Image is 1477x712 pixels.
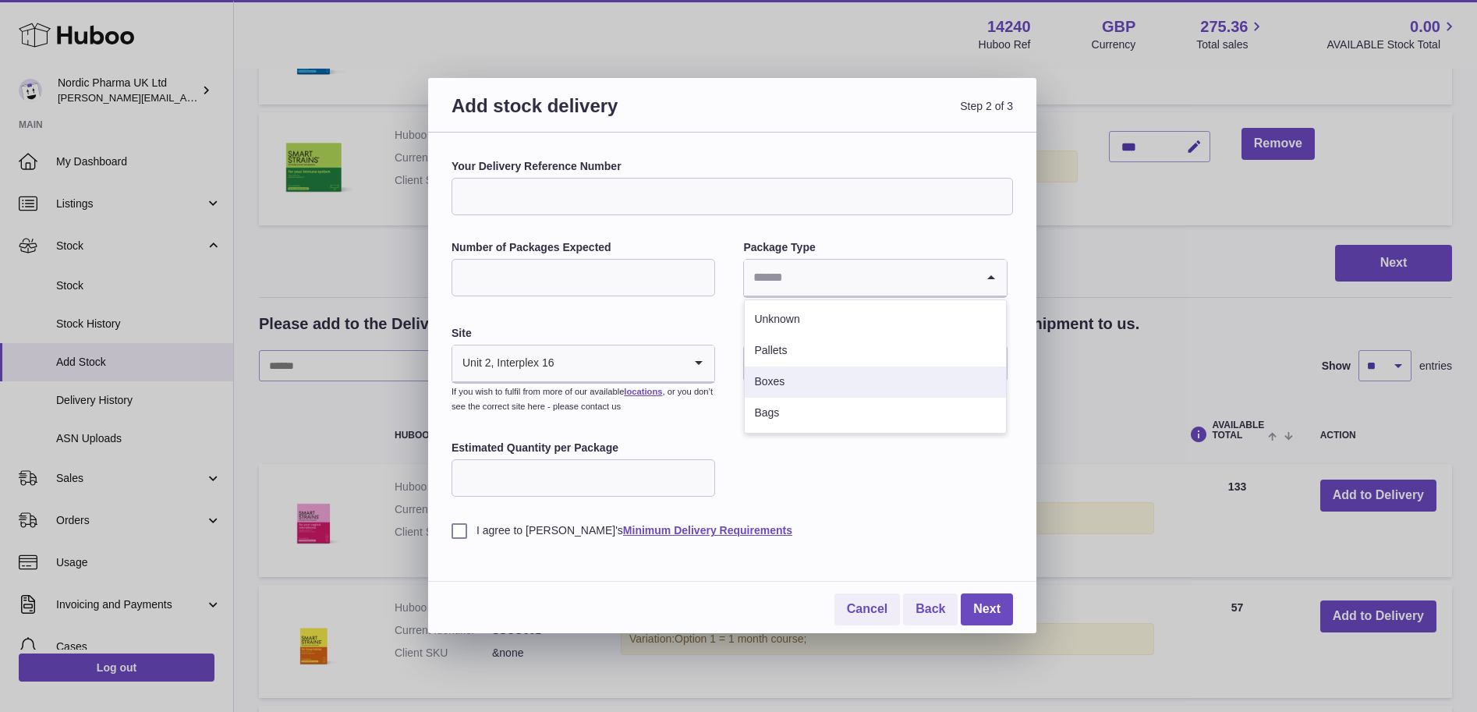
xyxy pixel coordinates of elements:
small: If you wish to fulfil from more of our available , or you don’t see the correct site here - pleas... [452,387,713,411]
label: Expected Delivery Date [743,326,1007,341]
label: I agree to [PERSON_NAME]'s [452,523,1013,538]
label: Number of Packages Expected [452,240,715,255]
label: Estimated Quantity per Package [452,441,715,455]
span: Unit 2, Interplex 16 [452,345,555,381]
label: Site [452,326,715,341]
a: Cancel [834,593,900,625]
div: Search for option [452,345,714,383]
label: Your Delivery Reference Number [452,159,1013,174]
span: Step 2 of 3 [732,94,1013,136]
div: Search for option [744,260,1006,297]
li: Bags [745,398,1005,429]
li: Boxes [745,367,1005,398]
h3: Add stock delivery [452,94,732,136]
a: Next [961,593,1013,625]
input: Search for option [555,345,684,381]
li: Unknown [745,304,1005,335]
input: Search for option [744,260,975,296]
a: locations [624,387,662,396]
a: Minimum Delivery Requirements [623,524,792,537]
label: Package Type [743,240,1007,255]
a: Back [903,593,958,625]
li: Pallets [745,335,1005,367]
